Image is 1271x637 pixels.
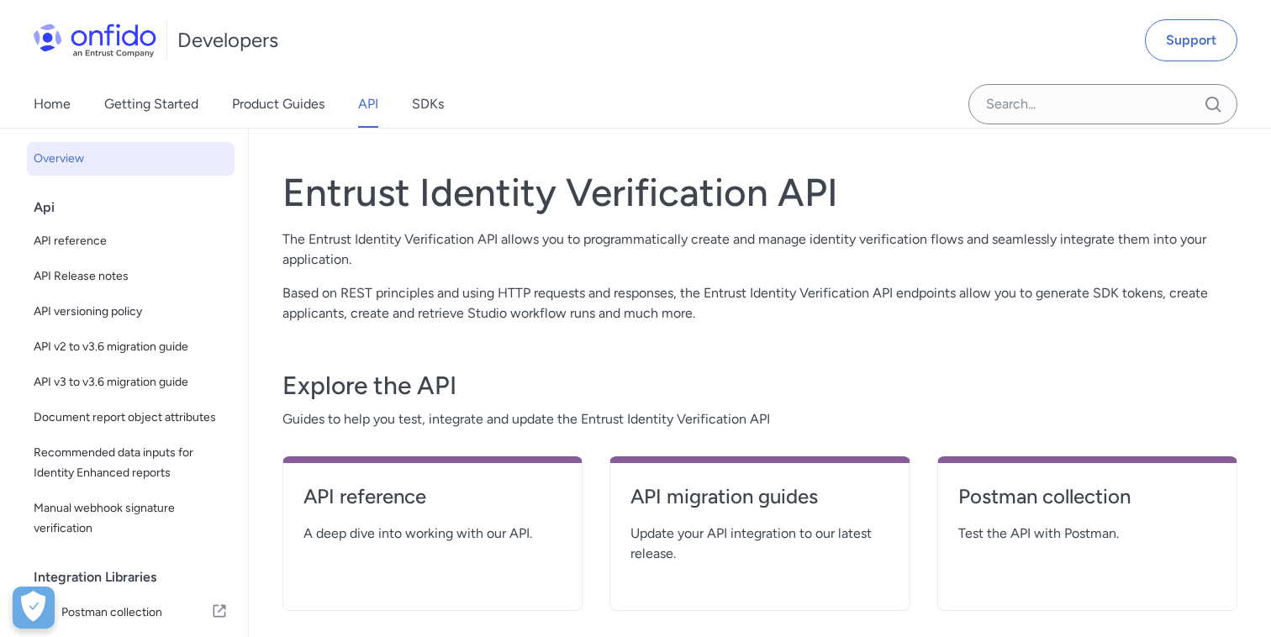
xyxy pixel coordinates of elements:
div: Integration Libraries [34,561,241,594]
a: Product Guides [232,81,324,128]
input: Onfido search input field [968,84,1237,124]
span: Recommended data inputs for Identity Enhanced reports [34,443,228,483]
span: A deep dive into working with our API. [303,524,562,544]
h3: Explore the API [282,369,1237,403]
h4: API reference [303,483,562,510]
span: Document report object attributes [34,408,228,428]
div: Cookie Preferences [13,587,55,629]
a: Home [34,81,71,128]
span: API v2 to v3.6 migration guide [34,337,228,357]
a: Support [1145,19,1237,61]
a: API reference [27,224,235,258]
a: Manual webhook signature verification [27,492,235,545]
p: Based on REST principles and using HTTP requests and responses, the Entrust Identity Verification... [282,283,1237,324]
a: Overview [27,142,235,176]
h4: API migration guides [630,483,889,510]
span: Manual webhook signature verification [34,498,228,539]
a: API migration guides [630,483,889,524]
a: API reference [303,483,562,524]
img: Onfido Logo [34,24,156,57]
a: Getting Started [104,81,198,128]
span: API versioning policy [34,302,228,322]
a: IconPostman collectionPostman collection [27,594,235,631]
span: Update your API integration to our latest release. [630,524,889,564]
span: Overview [34,149,228,169]
a: Postman collection [958,483,1216,524]
a: API versioning policy [27,295,235,329]
a: API [358,81,378,128]
div: Api [34,191,241,224]
a: Document report object attributes [27,401,235,434]
a: Recommended data inputs for Identity Enhanced reports [27,436,235,490]
span: Guides to help you test, integrate and update the Entrust Identity Verification API [282,409,1237,429]
span: Postman collection [61,601,211,624]
a: API Release notes [27,260,235,293]
h1: Developers [177,27,278,54]
span: API Release notes [34,266,228,287]
button: Open Preferences [13,587,55,629]
span: API reference [34,231,228,251]
h4: Postman collection [958,483,1216,510]
h1: Entrust Identity Verification API [282,169,1237,216]
span: Test the API with Postman. [958,524,1216,544]
a: API v3 to v3.6 migration guide [27,366,235,399]
a: API v2 to v3.6 migration guide [27,330,235,364]
span: API v3 to v3.6 migration guide [34,372,228,392]
p: The Entrust Identity Verification API allows you to programmatically create and manage identity v... [282,229,1237,270]
a: SDKs [412,81,444,128]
